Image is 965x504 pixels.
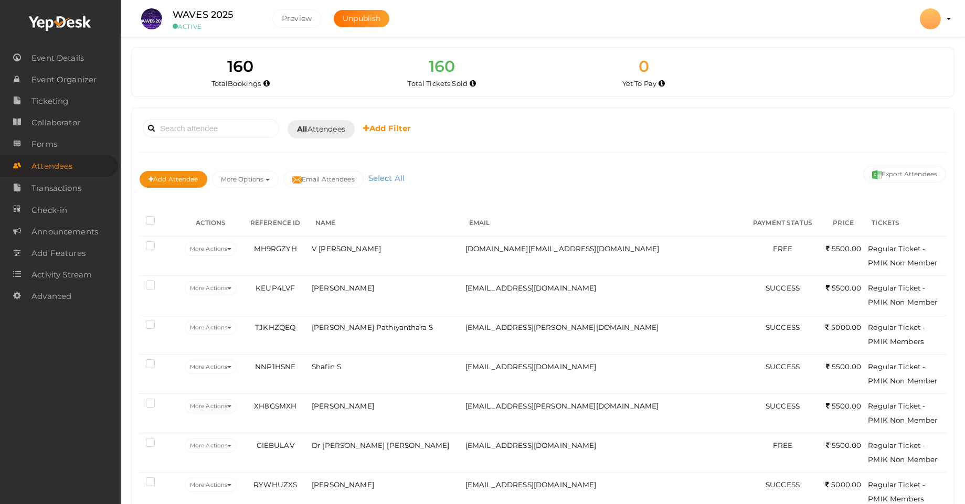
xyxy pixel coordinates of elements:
span: MH9RGZYH [254,244,297,253]
span: 5000.00 [825,480,861,489]
span: 5500.00 [826,244,861,253]
span: FREE [773,441,793,449]
span: 5000.00 [825,323,861,331]
button: More Actions [185,438,237,453]
span: 160 [227,57,253,76]
span: 160 [429,57,455,76]
span: 5500.00 [826,284,861,292]
th: NAME [309,210,463,237]
span: Add Features [31,243,86,264]
button: More Actions [185,360,237,374]
span: Dr [PERSON_NAME] [PERSON_NAME] [312,441,449,449]
th: PRICE [821,210,865,237]
span: SUCCESS [766,284,800,292]
span: Regular Ticket - PMIK Members [868,480,925,503]
button: Add Attendee [140,171,207,188]
span: Regular Ticket - PMIK Non Member [868,402,937,424]
span: Regular Ticket - PMIK Non Member [868,244,937,267]
button: Unpublish [334,10,389,27]
span: Unpublish [343,14,380,23]
img: S4WQAGVX_small.jpeg [141,8,162,29]
span: [DOMAIN_NAME][EMAIL_ADDRESS][DOMAIN_NAME] [465,244,660,253]
span: Activity Stream [31,264,92,285]
span: Attendees [31,156,72,177]
span: [EMAIL_ADDRESS][PERSON_NAME][DOMAIN_NAME] [465,323,659,331]
span: 5500.00 [826,441,861,449]
span: Forms [31,134,57,155]
span: [EMAIL_ADDRESS][DOMAIN_NAME] [465,480,597,489]
span: Yet To Pay [622,79,656,88]
span: SUCCESS [766,402,800,410]
span: Ticketing [31,91,68,112]
span: XH8GSMXH [254,402,296,410]
i: Total number of tickets sold [470,81,476,87]
th: EMAIL [463,210,744,237]
span: RYWHUZXS [253,480,297,489]
span: FREE [773,244,793,253]
th: ACTIONS [180,210,241,237]
span: [PERSON_NAME] Pathiyanthara S [312,323,433,331]
button: More Actions [185,478,237,492]
span: GIEBULAV [257,441,294,449]
span: [PERSON_NAME] [312,402,374,410]
span: Bookings [228,79,261,88]
i: Accepted and yet to make payment [659,81,665,87]
button: Email Attendees [283,171,364,188]
span: Announcements [31,221,98,242]
span: [EMAIL_ADDRESS][DOMAIN_NAME] [465,284,597,292]
span: Regular Ticket - PMIK Non Member [868,284,937,306]
span: KEUP4LVF [256,284,295,292]
label: WAVES 2025 [173,7,233,23]
span: SUCCESS [766,480,800,489]
span: 5500.00 [826,402,861,410]
span: Shafin S [312,362,341,371]
span: NNP1HSNE [255,362,295,371]
span: Regular Ticket - PMIK Non Member [868,362,937,385]
span: Regular Ticket - PMIK Members [868,323,925,346]
th: PAYMENT STATUS [744,210,821,237]
button: More Actions [185,320,237,335]
span: Transactions [31,178,81,199]
span: [PERSON_NAME] [312,480,374,489]
span: Event Organizer [31,69,97,90]
span: Total Tickets Sold [408,79,468,88]
i: Total number of bookings [263,81,270,87]
input: Search attendee [143,119,279,137]
b: Add Filter [363,123,411,133]
span: [PERSON_NAME] [312,284,374,292]
a: Select All [366,173,407,183]
button: More Options [212,171,279,188]
span: Advanced [31,286,71,307]
th: TICKETS [865,210,946,237]
span: SUCCESS [766,362,800,371]
span: Regular Ticket - PMIK Non Member [868,441,937,464]
img: mail-filled.svg [292,175,302,185]
span: Check-in [31,200,67,221]
b: All [297,124,307,134]
span: [EMAIL_ADDRESS][PERSON_NAME][DOMAIN_NAME] [465,402,659,410]
span: V [PERSON_NAME] [312,244,381,253]
span: REFERENCE ID [250,219,301,227]
img: excel.svg [872,170,882,179]
span: [EMAIL_ADDRESS][DOMAIN_NAME] [465,362,597,371]
span: SUCCESS [766,323,800,331]
button: Preview [272,9,321,28]
button: More Actions [185,281,237,295]
span: Event Details [31,48,84,69]
small: ACTIVE [173,23,257,30]
span: [EMAIL_ADDRESS][DOMAIN_NAME] [465,441,597,449]
span: 0 [639,57,649,76]
span: Attendees [297,124,345,135]
span: 5500.00 [826,362,861,371]
span: Collaborator [31,112,80,133]
button: More Actions [185,242,237,256]
button: More Actions [185,399,237,413]
span: Total [211,79,261,88]
button: Export Attendees [863,166,946,183]
span: TJKHZQEQ [255,323,295,331]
